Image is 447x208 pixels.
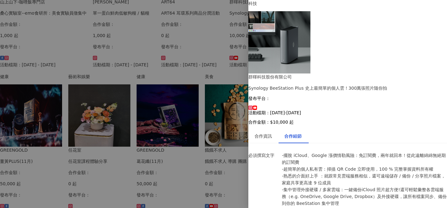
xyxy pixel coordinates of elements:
p: 發布平台： [248,96,447,101]
div: 合作資訊 [255,133,272,139]
div: Synology BeeStation Plus 史上最簡單的個人雲！300萬張照片隨你拍 [248,85,447,92]
div: 群暉科技股份有限公司 [248,73,447,80]
img: Synology BeeStation Plus 史上最簡單的個人雲 [248,11,310,73]
p: 合作金額： $10,000 起 [248,120,447,125]
p: 必須撰寫文字 [248,152,279,159]
p: 活動檔期：[DATE]-[DATE] [248,110,447,115]
div: 合作細節 [284,133,302,139]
